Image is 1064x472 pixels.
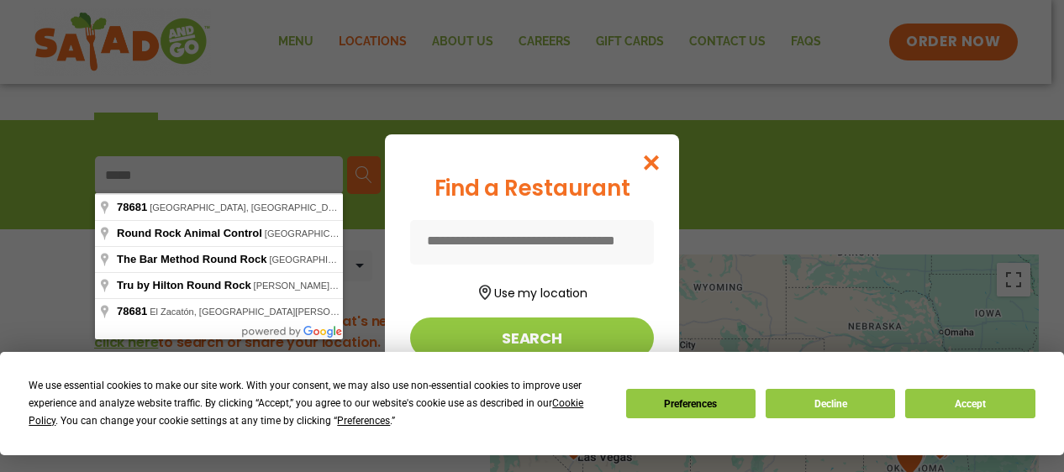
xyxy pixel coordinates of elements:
[269,254,568,265] span: [GEOGRAPHIC_DATA], [GEOGRAPHIC_DATA], [GEOGRAPHIC_DATA]
[626,389,756,418] button: Preferences
[150,307,472,317] span: El Zacatón, [GEOGRAPHIC_DATA][PERSON_NAME], [GEOGRAPHIC_DATA]
[410,172,654,205] div: Find a Restaurant
[29,377,605,430] div: We use essential cookies to make our site work. With your consent, we may also use non-essential ...
[410,317,654,359] button: Search
[117,227,262,239] span: Round Rock Animal Control
[254,281,654,291] span: [PERSON_NAME] Trail, [GEOGRAPHIC_DATA], [GEOGRAPHIC_DATA], [GEOGRAPHIC_DATA]
[265,228,640,239] span: [GEOGRAPHIC_DATA][PERSON_NAME], [GEOGRAPHIC_DATA], [GEOGRAPHIC_DATA]
[337,415,390,427] span: Preferences
[117,279,251,291] span: Tru by Hilton Round Rock
[150,202,449,212] span: [GEOGRAPHIC_DATA], [GEOGRAPHIC_DATA], [GEOGRAPHIC_DATA]
[117,305,147,317] span: 78681
[766,389,895,418] button: Decline
[905,389,1035,418] button: Accept
[624,134,679,191] button: Close modal
[410,280,654,302] button: Use my location
[117,201,147,213] span: 78681
[117,253,266,265] span: The Bar Method Round Rock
